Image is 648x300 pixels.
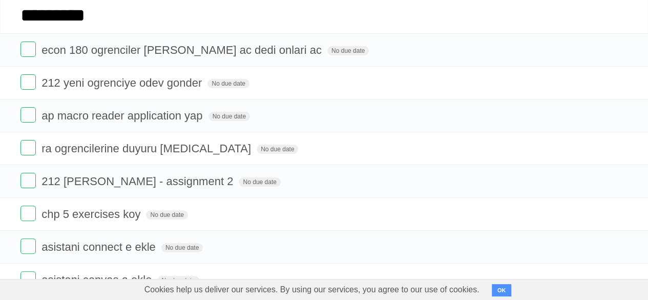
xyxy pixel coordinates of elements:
[207,79,249,88] span: No due date
[20,271,36,287] label: Done
[41,208,143,221] span: chp 5 exercises koy
[41,109,205,122] span: ap macro reader application yap
[20,140,36,155] label: Done
[146,210,187,219] span: No due date
[20,206,36,221] label: Done
[20,74,36,90] label: Done
[161,243,203,252] span: No due date
[41,44,324,56] span: econ 180 ogrenciler [PERSON_NAME] ac dedi onlari ac
[239,177,280,187] span: No due date
[41,241,158,253] span: asistani connect e ekle
[41,175,236,188] span: 212 [PERSON_NAME] - assignment 2
[41,76,204,89] span: 212 yeni ogrenciye odev gonder
[134,279,490,300] span: Cookies help us deliver our services. By using our services, you agree to our use of cookies.
[492,284,512,296] button: OK
[20,238,36,254] label: Done
[41,273,154,286] span: asistani canvas a ekle
[41,142,254,155] span: ra ogrencilerine duyuru [MEDICAL_DATA]
[20,42,36,57] label: Done
[327,46,369,55] span: No due date
[20,173,36,188] label: Done
[157,276,199,285] span: No due date
[208,112,250,121] span: No due date
[20,107,36,123] label: Done
[257,145,298,154] span: No due date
